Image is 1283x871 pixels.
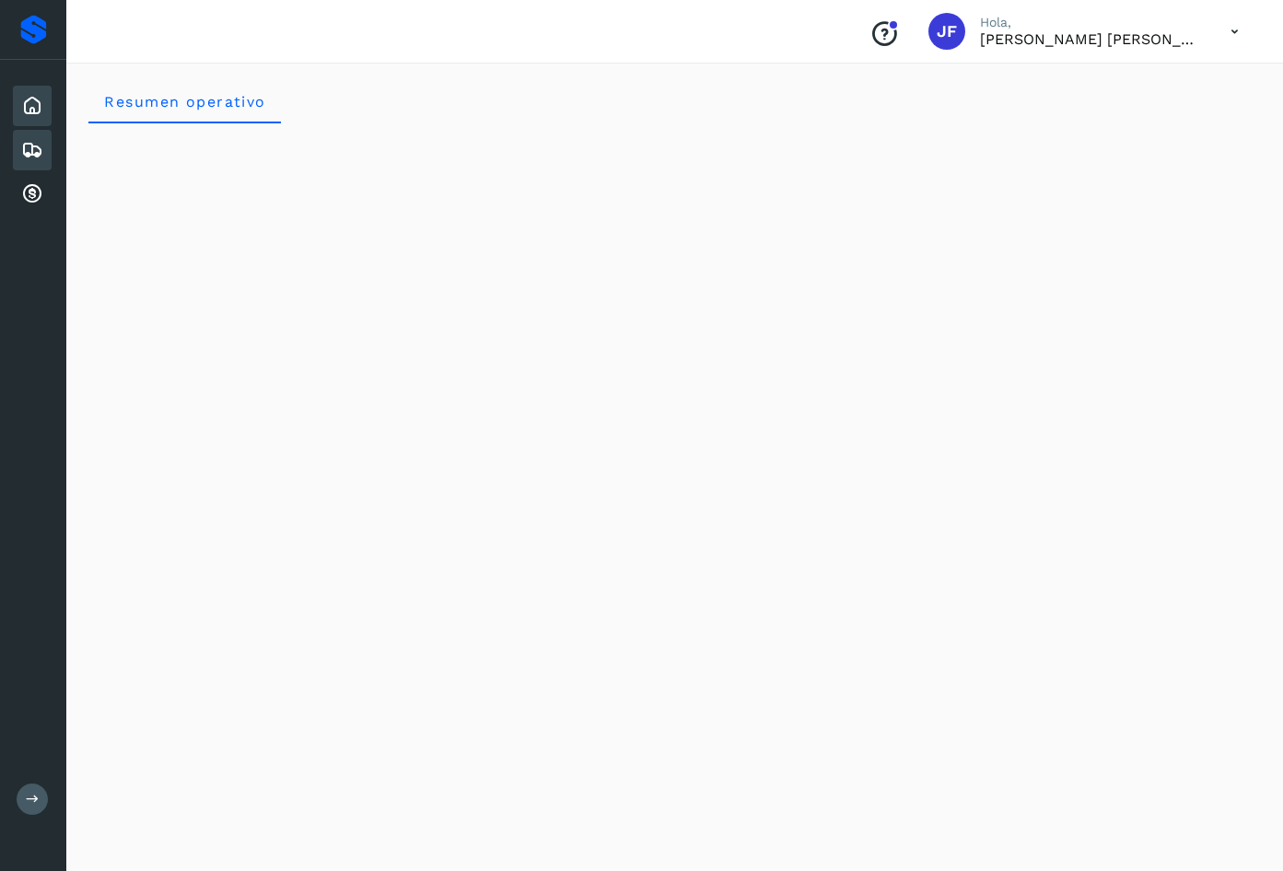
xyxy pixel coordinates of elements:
[13,130,52,170] div: Embarques
[13,174,52,215] div: Cuentas por cobrar
[103,93,266,110] span: Resumen operativo
[980,15,1201,30] p: Hola,
[980,30,1201,48] p: JOSE FUENTES HERNANDEZ
[13,86,52,126] div: Inicio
